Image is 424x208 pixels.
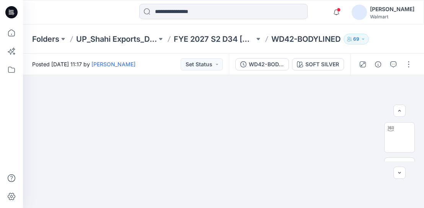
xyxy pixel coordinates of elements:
[271,34,341,44] p: WD42-BODYLINED
[235,58,289,70] button: WD42-BODYLINED
[292,58,344,70] button: SOFT SILVER
[249,60,284,69] div: WD42-BODYLINED
[370,5,414,14] div: [PERSON_NAME]
[344,34,369,44] button: 69
[174,34,254,44] a: FYE 2027 S2 D34 [DEMOGRAPHIC_DATA] Dresses - Shahi
[76,34,157,44] a: UP_Shahi Exports_D34_Dresses
[32,60,135,68] span: Posted [DATE] 11:17 by
[305,60,339,69] div: SOFT SILVER
[352,5,367,20] img: avatar
[370,14,414,20] div: Walmart
[32,34,59,44] a: Folders
[372,58,384,70] button: Details
[353,35,359,43] p: 69
[91,61,135,67] a: [PERSON_NAME]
